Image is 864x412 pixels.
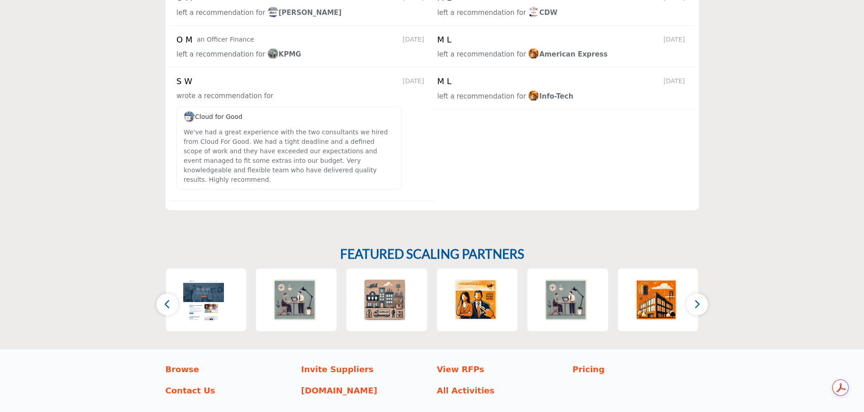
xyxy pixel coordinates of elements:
[340,246,524,262] h2: FEATURED SCALING PARTNERS
[528,52,608,61] span: American Express
[267,48,279,59] img: image
[664,37,688,47] span: [DATE]
[184,111,195,122] img: image
[437,384,563,397] a: All Activities
[267,49,301,60] a: imageKPMG
[184,113,242,120] span: Cloud for Good
[636,279,677,320] img: GlobalVox LLC
[267,7,342,19] a: image[PERSON_NAME]
[437,95,526,103] span: left a recommendation for
[437,37,456,47] h5: M L
[528,50,539,62] img: image
[301,363,427,375] a: Invite Suppliers
[267,9,342,17] span: [PERSON_NAME]
[176,9,265,17] span: left a recommendation for
[437,11,526,19] span: left a recommendation for
[545,279,587,320] img: Sierra-Cedar
[437,363,563,375] a: View RFPs
[528,9,539,20] img: image
[528,95,573,103] span: Info-Tech
[528,9,557,21] a: imageCDW
[166,363,292,375] a: Browse
[267,50,301,58] span: KPMG
[664,79,688,88] span: [DATE]
[528,11,557,19] span: CDW
[267,6,279,18] img: image
[176,76,195,86] h5: S W
[301,384,427,397] a: [DOMAIN_NAME]
[183,279,224,320] img: Mutara
[573,363,699,375] a: Pricing
[184,128,394,185] p: We've had a great experience with the two consultants we hired from Cloud For Good. We had a tigh...
[364,279,405,320] img: Collaborative Solutions
[455,279,497,320] img: Highstreet
[437,52,526,61] span: left a recommendation for
[176,92,273,100] span: wrote a recommendation for
[176,50,265,58] span: left a recommendation for
[184,113,242,120] a: imageCloud for Good
[166,384,292,397] a: Contact Us
[197,35,254,44] p: an Officer Finance
[403,76,427,86] span: [DATE]
[528,92,539,104] img: image
[528,93,573,104] a: imageInfo-Tech
[176,35,195,45] h5: O M
[528,51,608,62] a: imageAmerican Express
[274,279,316,320] img: Flywire
[437,79,456,89] h5: M L
[403,35,427,44] span: [DATE]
